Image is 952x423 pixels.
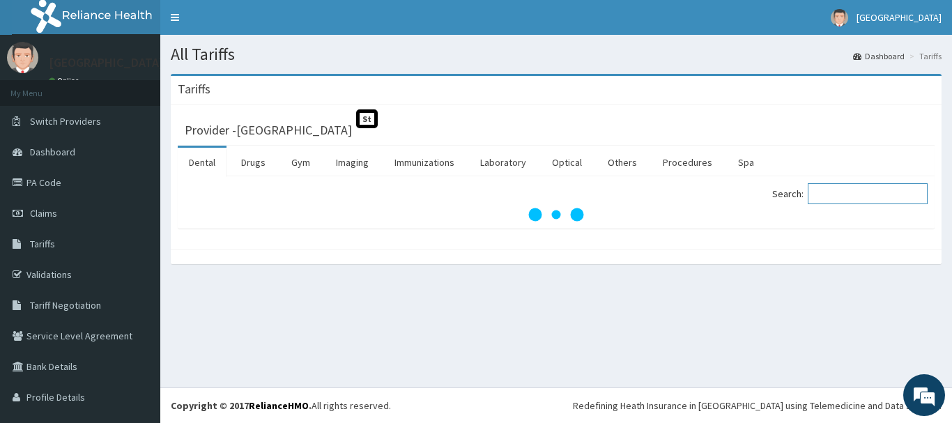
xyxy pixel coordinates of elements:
a: Immunizations [383,148,466,177]
footer: All rights reserved. [160,387,952,423]
span: Tariffs [30,238,55,250]
a: Spa [727,148,765,177]
h3: Provider - [GEOGRAPHIC_DATA] [185,124,352,137]
label: Search: [772,183,928,204]
img: User Image [831,9,848,26]
a: Drugs [230,148,277,177]
img: d_794563401_company_1708531726252_794563401 [26,70,56,105]
strong: Copyright © 2017 . [171,399,312,412]
h1: All Tariffs [171,45,942,63]
p: [GEOGRAPHIC_DATA] [49,56,164,69]
span: Tariff Negotiation [30,299,101,312]
div: Chat with us now [72,78,234,96]
a: Laboratory [469,148,537,177]
a: Dashboard [853,50,905,62]
input: Search: [808,183,928,204]
span: Switch Providers [30,115,101,128]
svg: audio-loading [528,187,584,243]
div: Minimize live chat window [229,7,262,40]
div: Redefining Heath Insurance in [GEOGRAPHIC_DATA] using Telemedicine and Data Science! [573,399,942,413]
span: Dashboard [30,146,75,158]
li: Tariffs [906,50,942,62]
a: Imaging [325,148,380,177]
a: Others [597,148,648,177]
span: Claims [30,207,57,220]
a: Procedures [652,148,723,177]
a: Optical [541,148,593,177]
span: [GEOGRAPHIC_DATA] [857,11,942,24]
textarea: Type your message and hit 'Enter' [7,278,266,327]
a: Online [49,76,82,86]
span: St [356,109,378,128]
a: RelianceHMO [249,399,309,412]
a: Dental [178,148,227,177]
h3: Tariffs [178,83,210,95]
a: Gym [280,148,321,177]
span: We're online! [81,124,192,265]
img: User Image [7,42,38,73]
